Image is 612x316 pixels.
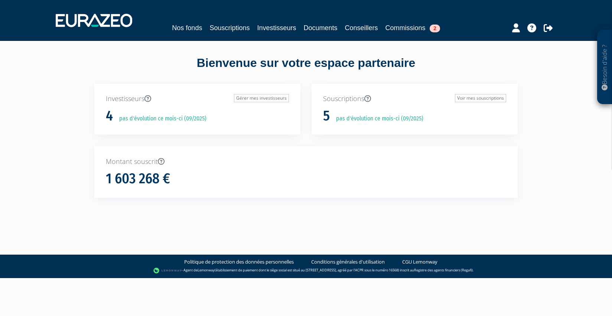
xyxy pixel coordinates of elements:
[323,108,330,124] h1: 5
[304,23,338,33] a: Documents
[385,23,440,33] a: Commissions2
[323,94,506,104] p: Souscriptions
[331,115,423,123] p: pas d'évolution ce mois-ci (09/2025)
[184,258,294,265] a: Politique de protection des données personnelles
[106,108,113,124] h1: 4
[402,258,437,265] a: CGU Lemonway
[114,115,206,123] p: pas d'évolution ce mois-ci (09/2025)
[106,157,506,167] p: Montant souscrit
[455,94,506,102] a: Voir mes souscriptions
[7,267,605,274] div: - Agent de (établissement de paiement dont le siège social est situé au [STREET_ADDRESS], agréé p...
[234,94,289,102] a: Gérer mes investisseurs
[345,23,378,33] a: Conseillers
[56,14,132,27] img: 1732889491-logotype_eurazeo_blanc_rvb.png
[89,55,523,84] div: Bienvenue sur votre espace partenaire
[311,258,385,265] a: Conditions générales d'utilisation
[430,25,440,32] span: 2
[209,23,250,33] a: Souscriptions
[198,268,215,273] a: Lemonway
[106,94,289,104] p: Investisseurs
[414,268,473,273] a: Registre des agents financiers (Regafi)
[106,171,170,187] h1: 1 603 268 €
[172,23,202,33] a: Nos fonds
[153,267,182,274] img: logo-lemonway.png
[600,34,609,101] p: Besoin d'aide ?
[257,23,296,33] a: Investisseurs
